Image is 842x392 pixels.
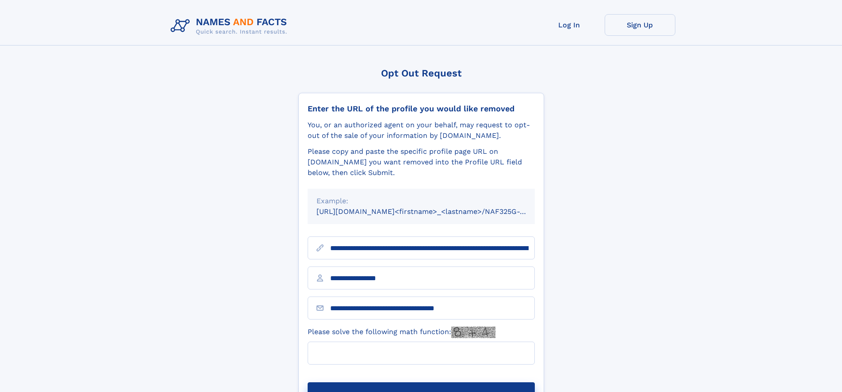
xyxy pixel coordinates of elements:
[308,327,495,338] label: Please solve the following math function:
[605,14,675,36] a: Sign Up
[308,120,535,141] div: You, or an authorized agent on your behalf, may request to opt-out of the sale of your informatio...
[316,196,526,206] div: Example:
[534,14,605,36] a: Log In
[298,68,544,79] div: Opt Out Request
[167,14,294,38] img: Logo Names and Facts
[308,104,535,114] div: Enter the URL of the profile you would like removed
[316,207,552,216] small: [URL][DOMAIN_NAME]<firstname>_<lastname>/NAF325G-xxxxxxxx
[308,146,535,178] div: Please copy and paste the specific profile page URL on [DOMAIN_NAME] you want removed into the Pr...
